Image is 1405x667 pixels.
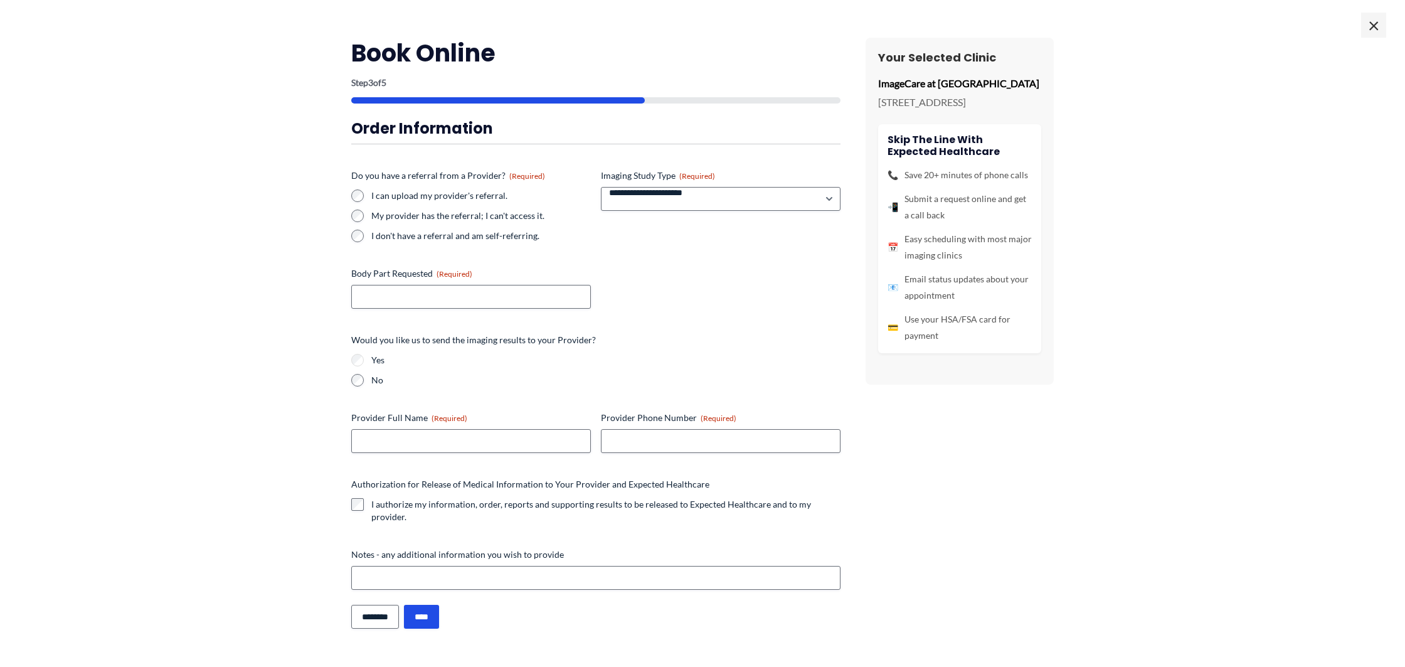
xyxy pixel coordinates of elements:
li: Save 20+ minutes of phone calls [888,167,1032,183]
h2: Book Online [351,38,840,68]
p: ImageCare at [GEOGRAPHIC_DATA] [878,74,1041,93]
h3: Order Information [351,119,840,138]
span: (Required) [509,171,545,181]
label: Yes [371,354,840,366]
label: No [371,374,840,387]
label: Provider Full Name [351,412,591,424]
span: 📧 [888,279,898,296]
h3: Your Selected Clinic [878,50,1041,65]
label: Notes - any additional information you wish to provide [351,548,840,561]
span: (Required) [437,269,472,279]
li: Submit a request online and get a call back [888,191,1032,223]
span: 📲 [888,199,898,215]
span: 5 [381,77,386,88]
h4: Skip the line with Expected Healthcare [888,134,1032,157]
li: Email status updates about your appointment [888,271,1032,304]
span: (Required) [701,414,736,423]
span: 3 [368,77,373,88]
label: I can upload my provider's referral. [371,189,591,202]
li: Easy scheduling with most major imaging clinics [888,231,1032,264]
label: Provider Phone Number [601,412,840,424]
span: (Required) [432,414,467,423]
p: [STREET_ADDRESS] [878,93,1041,112]
span: 💳 [888,319,898,336]
legend: Authorization for Release of Medical Information to Your Provider and Expected Healthcare [351,478,709,491]
li: Use your HSA/FSA card for payment [888,311,1032,344]
span: 📅 [888,239,898,255]
label: I don't have a referral and am self-referring. [371,230,591,242]
legend: Would you like us to send the imaging results to your Provider? [351,334,596,346]
label: Imaging Study Type [601,169,840,182]
label: My provider has the referral; I can't access it. [371,210,591,222]
span: × [1361,13,1386,38]
legend: Do you have a referral from a Provider? [351,169,545,182]
span: 📞 [888,167,898,183]
label: I authorize my information, order, reports and supporting results to be released to Expected Heal... [371,498,840,523]
span: (Required) [679,171,715,181]
label: Body Part Requested [351,267,591,280]
p: Step of [351,78,840,87]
